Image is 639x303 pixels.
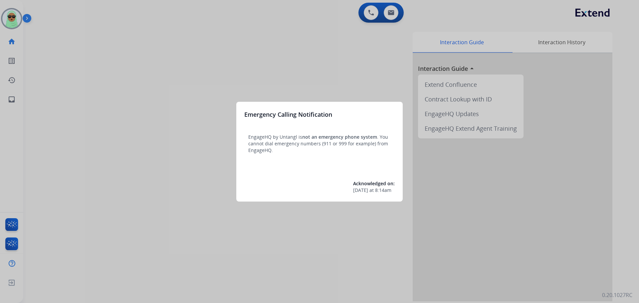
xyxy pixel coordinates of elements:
[248,134,391,154] p: EngageHQ by Untangl is . You cannot dial emergency numbers (911 or 999 for example) from EngageHQ.
[353,187,395,194] div: at
[375,187,391,194] span: 8:14am
[353,187,368,194] span: [DATE]
[302,134,377,140] span: not an emergency phone system
[602,291,632,299] p: 0.20.1027RC
[353,180,395,187] span: Acknowledged on:
[244,110,332,119] h3: Emergency Calling Notification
